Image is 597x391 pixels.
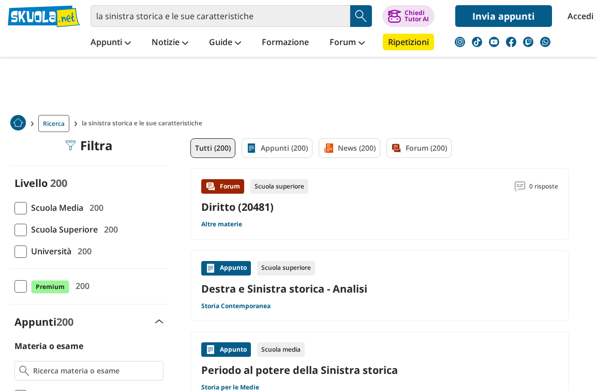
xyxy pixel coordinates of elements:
span: 200 [73,244,92,258]
label: Materia o esame [14,340,83,352]
img: Filtra filtri mobile [66,140,76,151]
a: Altre materie [201,220,242,228]
a: Forum (200) [386,138,452,158]
a: Diritto (20481) [201,200,274,214]
div: Scuola superiore [250,179,308,194]
a: News (200) [319,138,380,158]
img: twitch [523,37,533,47]
a: Destra e Sinistra storica - Analisi [201,282,558,296]
img: Apri e chiudi sezione [155,320,163,324]
a: Ripetizioni [383,34,434,50]
div: Scuola media [257,342,305,357]
input: Ricerca materia o esame [33,366,159,376]
img: WhatsApp [540,37,550,47]
span: 200 [71,279,89,293]
img: Forum filtro contenuto [391,143,401,153]
label: Appunti [14,315,73,329]
span: Scuola Media [27,201,83,214]
span: 200 [100,223,118,236]
a: Notizie [149,34,191,52]
img: Forum contenuto [205,181,216,192]
img: facebook [506,37,516,47]
span: Premium [31,280,69,294]
span: la sinistra storica e le sue caratteristiche [82,115,206,132]
img: Commenti lettura [515,181,525,192]
a: Appunti [88,34,133,52]
div: Scuola superiore [257,261,315,276]
img: tiktok [472,37,482,47]
a: Guide [206,34,244,52]
a: Periodo al potere della Sinistra storica [201,363,558,377]
a: Home [10,115,26,132]
div: Appunto [201,342,251,357]
img: youtube [489,37,499,47]
div: Forum [201,179,244,194]
button: ChiediTutor AI [382,5,435,27]
span: Scuola Superiore [27,223,98,236]
a: Formazione [259,34,311,52]
button: Search Button [350,5,372,27]
img: Appunti filtro contenuto [246,143,257,153]
a: Forum [327,34,367,52]
img: Cerca appunti, riassunti o versioni [353,8,369,24]
a: Appunti (200) [242,138,312,158]
img: Ricerca materia o esame [19,366,29,376]
div: Filtra [66,138,113,153]
img: Appunti contenuto [205,263,216,273]
img: News filtro contenuto [323,143,334,153]
a: Ricerca [38,115,69,132]
span: 200 [56,315,73,329]
div: Appunto [201,261,251,276]
span: 0 risposte [529,179,558,194]
input: Cerca appunti, riassunti o versioni [91,5,350,27]
span: 200 [85,201,103,214]
a: Accedi [568,5,589,27]
a: Invia appunti [455,5,552,27]
div: Chiedi Tutor AI [405,10,429,22]
span: 200 [50,176,67,190]
label: Livello [14,176,48,190]
span: Università [27,244,71,258]
img: Home [10,115,26,131]
img: Appunti contenuto [205,344,216,355]
img: instagram [455,37,465,47]
a: Tutti (200) [190,138,235,158]
a: Storia Contemporanea [201,302,271,310]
